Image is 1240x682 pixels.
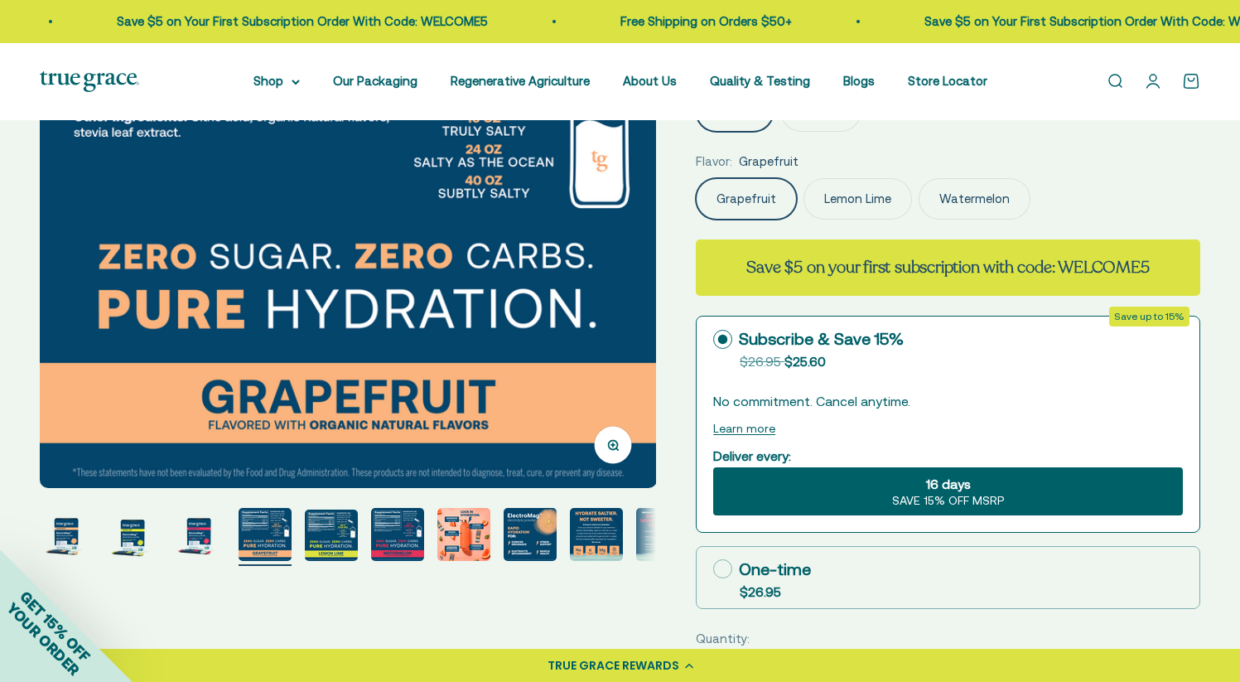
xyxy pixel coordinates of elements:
[696,629,750,649] label: Quantity:
[305,510,358,566] button: Go to item 5
[239,508,292,561] img: 750 mg sodium for fluid balance and cellular communication.* 250 mg potassium supports blood pres...
[843,74,875,88] a: Blogs
[172,508,225,566] button: Go to item 3
[437,508,490,566] button: Go to item 7
[451,74,590,88] a: Regenerative Agriculture
[253,71,300,91] summary: Shop
[570,508,623,566] button: Go to item 9
[710,74,810,88] a: Quality & Testing
[371,508,424,561] img: ElectroMag™
[504,508,557,561] img: Rapid Hydration For: - Exercise endurance* - Stress support* - Electrolyte replenishment* - Muscl...
[636,508,689,566] button: Go to item 10
[619,14,790,28] a: Free Shipping on Orders $50+
[40,508,93,566] button: Go to item 1
[696,152,732,172] legend: Flavor:
[570,508,623,561] img: Everyone needs true hydration. From your extreme athletes to you weekend warriors, ElectroMag giv...
[172,508,225,561] img: ElectroMag™
[115,12,486,31] p: Save $5 on Your First Subscription Order With Code: WELCOME5
[333,74,417,88] a: Our Packaging
[739,152,799,172] span: Grapefruit
[106,508,159,561] img: ElectroMag™
[239,508,292,566] button: Go to item 4
[40,508,93,561] img: ElectroMag™
[17,588,94,665] span: GET 15% OFF
[3,599,83,679] span: YOUR ORDER
[437,508,490,561] img: Magnesium for heart health and stress support* Chloride to support pH balance and oxygen flow* So...
[908,74,987,88] a: Store Locator
[623,74,677,88] a: About Us
[106,508,159,566] button: Go to item 2
[548,657,679,675] div: TRUE GRACE REWARDS
[746,256,1149,278] strong: Save $5 on your first subscription with code: WELCOME5
[504,508,557,566] button: Go to item 8
[371,508,424,566] button: Go to item 6
[305,510,358,561] img: ElectroMag™
[636,508,689,561] img: ElectroMag™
